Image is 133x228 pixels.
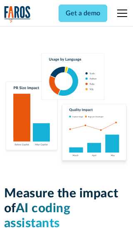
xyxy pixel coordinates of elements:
[4,6,31,23] a: home
[4,53,129,166] img: Charts tracking GitHub Copilot's usage and impact on velocity and quality
[4,6,31,23] img: Logo of the analytics and reporting company Faros.
[59,5,107,22] a: Get a demo
[112,3,129,23] div: menu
